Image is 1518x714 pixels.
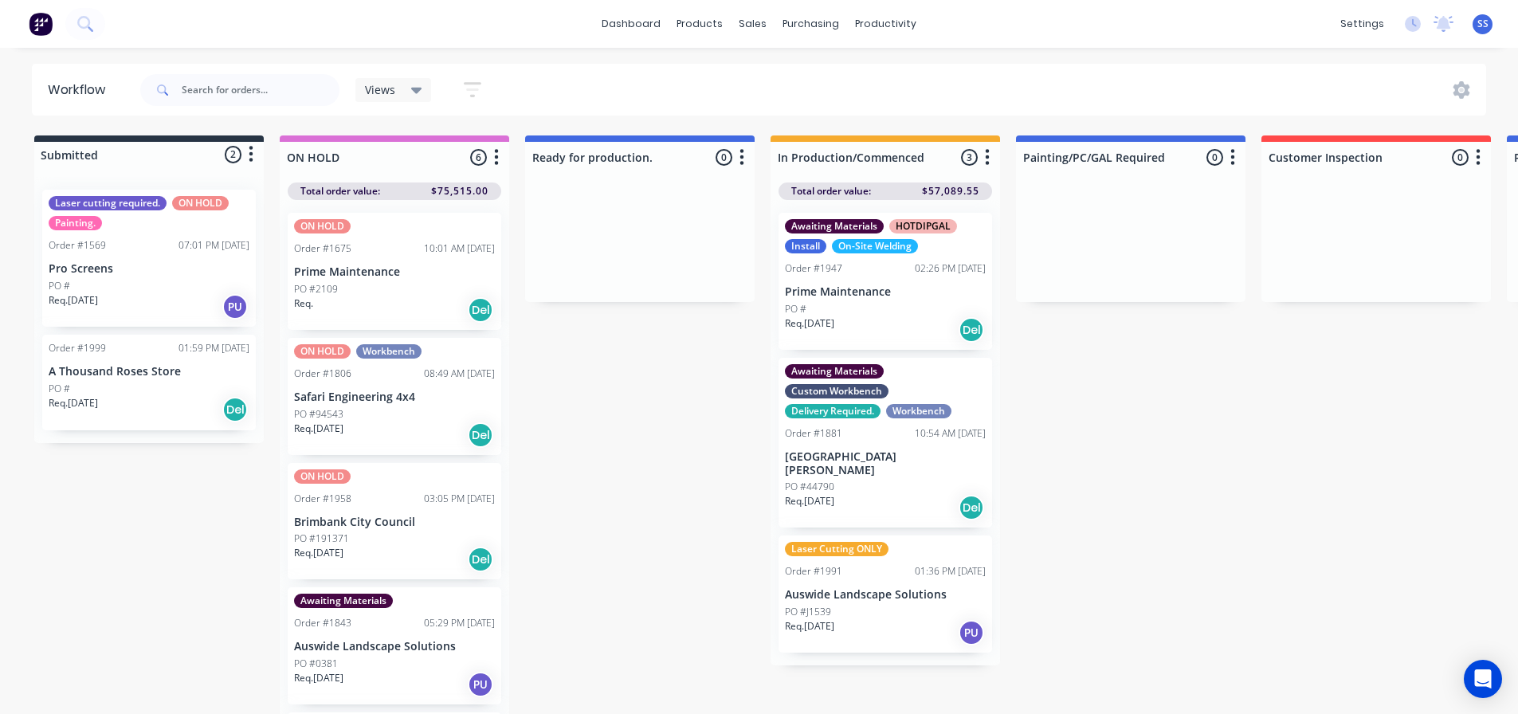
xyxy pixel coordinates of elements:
[222,397,248,422] div: Del
[959,620,984,645] div: PU
[49,293,98,308] p: Req. [DATE]
[431,184,488,198] span: $75,515.00
[915,564,986,579] div: 01:36 PM [DATE]
[49,238,106,253] div: Order #1569
[468,297,493,323] div: Del
[49,216,102,230] div: Painting.
[785,426,842,441] div: Order #1881
[1477,17,1489,31] span: SS
[294,241,351,256] div: Order #1675
[424,492,495,506] div: 03:05 PM [DATE]
[468,547,493,572] div: Del
[424,367,495,381] div: 08:49 AM [DATE]
[1464,660,1502,698] div: Open Intercom Messenger
[294,640,495,653] p: Auswide Landscape Solutions
[365,81,395,98] span: Views
[785,542,888,556] div: Laser Cutting ONLY
[785,480,834,494] p: PO #44790
[288,338,501,455] div: ON HOLDWorkbenchOrder #180608:49 AM [DATE]Safari Engineering 4x4PO #94543Req.[DATE]Del
[832,239,918,253] div: On-Site Welding
[356,344,422,359] div: Workbench
[42,190,256,327] div: Laser cutting required.ON HOLDPainting.Order #156907:01 PM [DATE]Pro ScreensPO #Req.[DATE]PU
[791,184,871,198] span: Total order value:
[222,294,248,320] div: PU
[294,390,495,404] p: Safari Engineering 4x4
[49,365,249,379] p: A Thousand Roses Store
[288,463,501,580] div: ON HOLDOrder #195803:05 PM [DATE]Brimbank City CouncilPO #191371Req.[DATE]Del
[424,616,495,630] div: 05:29 PM [DATE]
[785,285,986,299] p: Prime Maintenance
[294,367,351,381] div: Order #1806
[785,588,986,602] p: Auswide Landscape Solutions
[178,341,249,355] div: 01:59 PM [DATE]
[785,261,842,276] div: Order #1947
[294,516,495,529] p: Brimbank City Council
[294,344,351,359] div: ON HOLD
[468,672,493,697] div: PU
[785,219,884,233] div: Awaiting Materials
[42,335,256,430] div: Order #199901:59 PM [DATE]A Thousand Roses StorePO #Req.[DATE]Del
[785,619,834,634] p: Req. [DATE]
[847,12,924,36] div: productivity
[779,358,992,528] div: Awaiting MaterialsCustom WorkbenchDelivery Required.WorkbenchOrder #188110:54 AM [DATE][GEOGRAPHI...
[424,241,495,256] div: 10:01 AM [DATE]
[49,382,70,396] p: PO #
[959,317,984,343] div: Del
[785,239,826,253] div: Install
[294,616,351,630] div: Order #1843
[49,341,106,355] div: Order #1999
[294,546,343,560] p: Req. [DATE]
[49,196,167,210] div: Laser cutting required.
[294,594,393,608] div: Awaiting Materials
[785,450,986,477] p: [GEOGRAPHIC_DATA][PERSON_NAME]
[889,219,957,233] div: HOTDIPGAL
[779,213,992,350] div: Awaiting MaterialsHOTDIPGALInstallOn-Site WeldingOrder #194702:26 PM [DATE]Prime MaintenancePO #R...
[915,261,986,276] div: 02:26 PM [DATE]
[775,12,847,36] div: purchasing
[172,196,229,210] div: ON HOLD
[49,262,249,276] p: Pro Screens
[294,296,313,311] p: Req.
[300,184,380,198] span: Total order value:
[886,404,951,418] div: Workbench
[959,495,984,520] div: Del
[29,12,53,36] img: Factory
[785,302,806,316] p: PO #
[731,12,775,36] div: sales
[594,12,669,36] a: dashboard
[294,219,351,233] div: ON HOLD
[294,671,343,685] p: Req. [DATE]
[294,265,495,279] p: Prime Maintenance
[294,282,338,296] p: PO #2109
[182,74,339,106] input: Search for orders...
[288,587,501,704] div: Awaiting MaterialsOrder #184305:29 PM [DATE]Auswide Landscape SolutionsPO #0381Req.[DATE]PU
[785,364,884,379] div: Awaiting Materials
[294,422,343,436] p: Req. [DATE]
[669,12,731,36] div: products
[785,384,888,398] div: Custom Workbench
[294,469,351,484] div: ON HOLD
[49,396,98,410] p: Req. [DATE]
[294,492,351,506] div: Order #1958
[468,422,493,448] div: Del
[294,657,338,671] p: PO #0381
[294,407,343,422] p: PO #94543
[785,404,881,418] div: Delivery Required.
[48,80,113,100] div: Workflow
[785,494,834,508] p: Req. [DATE]
[922,184,979,198] span: $57,089.55
[1332,12,1392,36] div: settings
[49,279,70,293] p: PO #
[178,238,249,253] div: 07:01 PM [DATE]
[288,213,501,330] div: ON HOLDOrder #167510:01 AM [DATE]Prime MaintenancePO #2109Req.Del
[779,535,992,653] div: Laser Cutting ONLYOrder #199101:36 PM [DATE]Auswide Landscape SolutionsPO #J1539Req.[DATE]PU
[785,564,842,579] div: Order #1991
[294,532,349,546] p: PO #191371
[915,426,986,441] div: 10:54 AM [DATE]
[785,316,834,331] p: Req. [DATE]
[785,605,831,619] p: PO #J1539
